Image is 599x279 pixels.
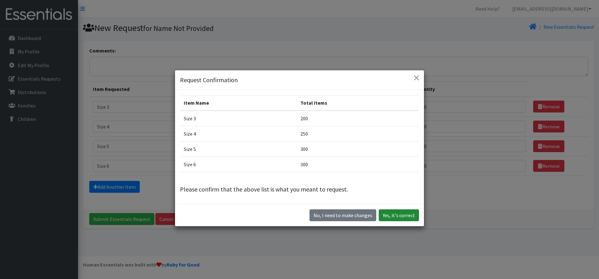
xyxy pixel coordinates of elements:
[180,185,419,194] p: Please confirm that the above list is what you meant to request.
[180,126,297,142] td: Size 4
[297,157,419,172] td: 300
[180,111,297,126] td: Size 3
[309,209,376,221] button: No I need to make changes
[379,209,419,221] button: Yes, it's correct
[180,157,297,172] td: Size 6
[180,75,238,85] h5: Request Confirmation
[412,73,421,83] button: Close
[297,95,419,111] th: Total Items
[180,95,297,111] th: Item Name
[297,111,419,126] td: 200
[180,142,297,157] td: Size 5
[297,126,419,142] td: 250
[297,142,419,157] td: 300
